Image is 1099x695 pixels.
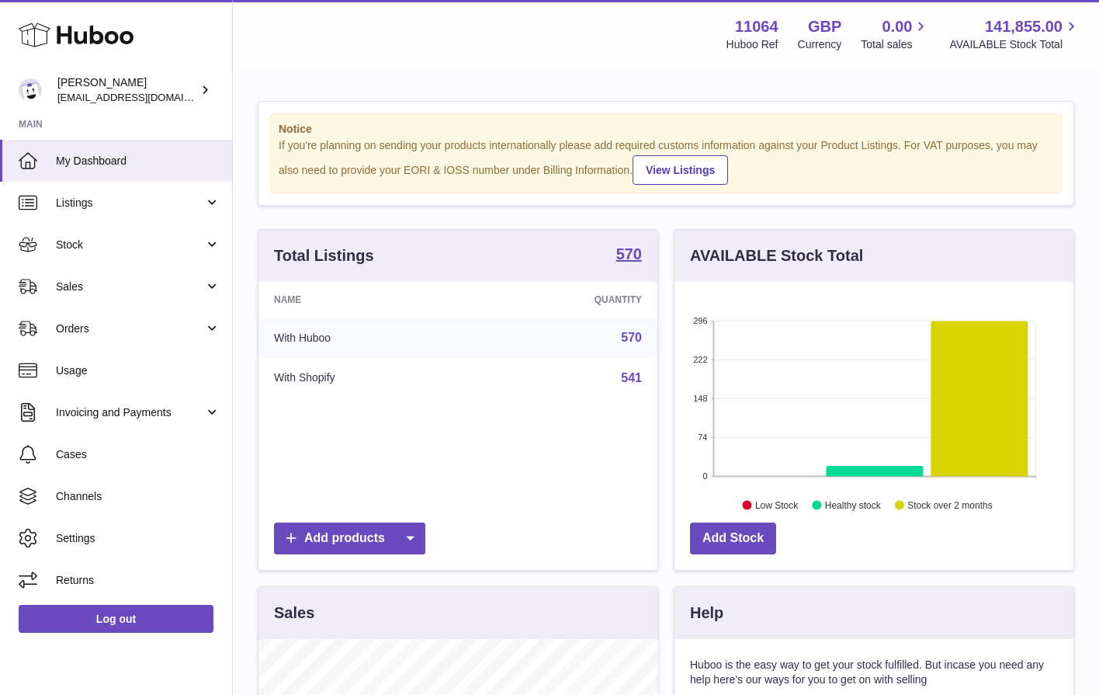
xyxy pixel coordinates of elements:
span: Invoicing and Payments [56,405,204,420]
a: 570 [621,331,642,344]
div: Huboo Ref [726,37,778,52]
span: Settings [56,531,220,546]
a: 570 [616,246,642,265]
text: 296 [693,316,707,325]
div: If you're planning on sending your products internationally please add required customs informati... [279,138,1053,185]
th: Quantity [473,282,657,318]
span: Sales [56,280,204,294]
a: Add Stock [690,523,776,554]
a: View Listings [633,155,728,185]
a: Add products [274,523,425,554]
p: Huboo is the easy way to get your stock fulfilled. But incase you need any help here's our ways f... [690,658,1058,687]
img: imichellrs@gmail.com [19,78,42,102]
strong: Notice [279,122,1053,137]
span: [EMAIL_ADDRESS][DOMAIN_NAME] [57,91,228,103]
h3: Sales [274,603,314,624]
text: 74 [698,433,707,442]
text: Stock over 2 months [907,499,992,510]
span: 0.00 [882,16,913,37]
td: With Shopify [258,358,473,398]
span: 141,855.00 [985,16,1063,37]
span: My Dashboard [56,154,220,169]
h3: Total Listings [274,245,374,266]
text: 148 [693,394,707,403]
div: Currency [798,37,842,52]
strong: 570 [616,246,642,262]
span: Orders [56,321,204,336]
text: Healthy stock [825,499,882,510]
h3: AVAILABLE Stock Total [690,245,863,266]
text: 222 [693,355,707,364]
strong: GBP [808,16,841,37]
a: Log out [19,605,213,633]
a: 0.00 Total sales [861,16,930,52]
div: [PERSON_NAME] [57,75,197,105]
th: Name [258,282,473,318]
span: Channels [56,489,220,504]
span: AVAILABLE Stock Total [949,37,1080,52]
span: Usage [56,363,220,378]
a: 141,855.00 AVAILABLE Stock Total [949,16,1080,52]
span: Listings [56,196,204,210]
a: 541 [621,371,642,384]
span: Cases [56,447,220,462]
text: 0 [702,471,707,481]
span: Total sales [861,37,930,52]
span: Stock [56,238,204,252]
h3: Help [690,603,723,624]
strong: 11064 [735,16,778,37]
td: With Huboo [258,318,473,358]
text: Low Stock [755,499,799,510]
span: Returns [56,573,220,588]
